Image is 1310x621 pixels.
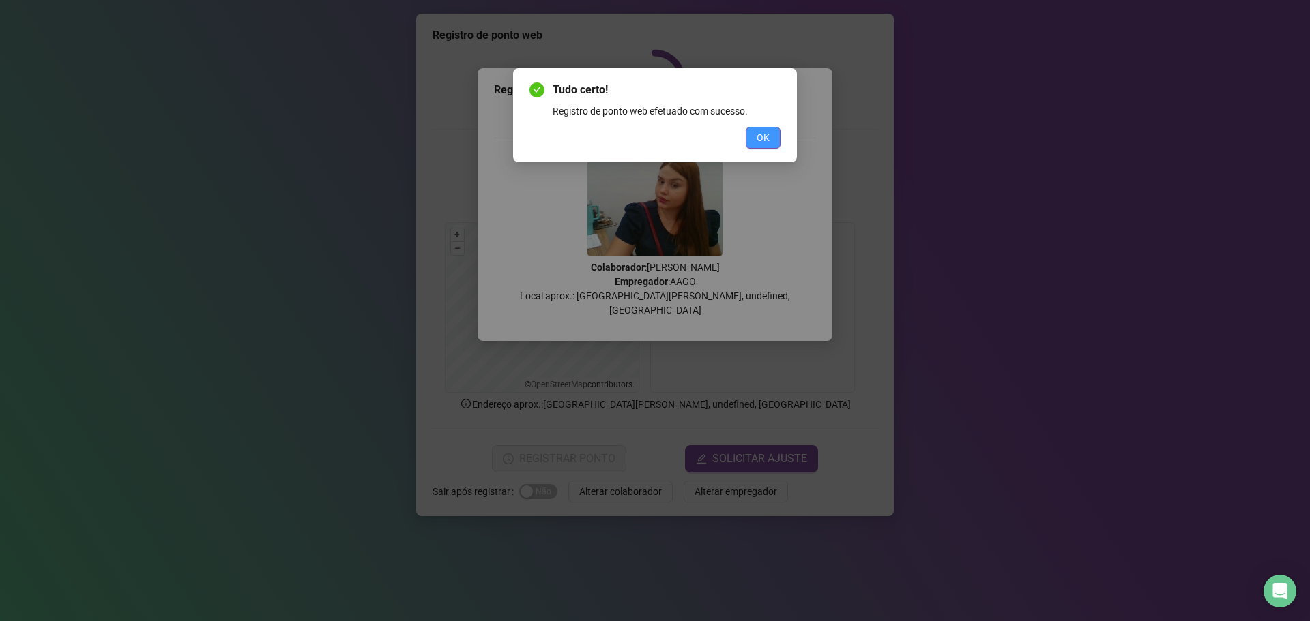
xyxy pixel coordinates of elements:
span: OK [757,130,770,145]
button: OK [746,127,781,149]
div: Open Intercom Messenger [1264,575,1296,607]
span: check-circle [529,82,544,97]
span: Tudo certo! [553,82,781,98]
div: Registro de ponto web efetuado com sucesso. [553,104,781,119]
